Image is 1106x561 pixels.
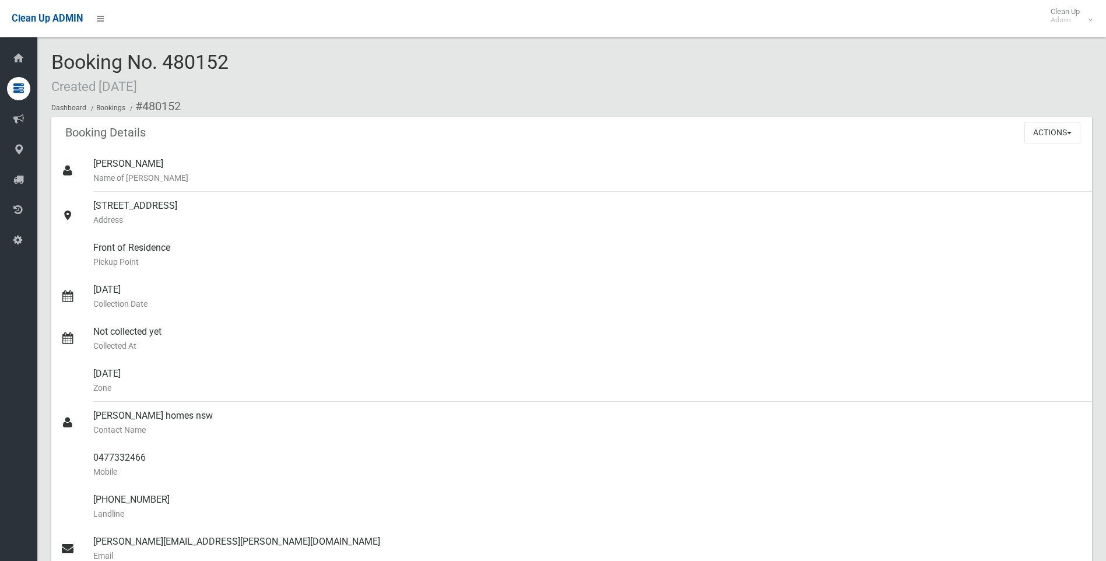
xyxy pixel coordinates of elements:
small: Pickup Point [93,255,1083,269]
div: [PERSON_NAME] homes nsw [93,402,1083,444]
small: Collected At [93,339,1083,353]
small: Name of [PERSON_NAME] [93,171,1083,185]
div: Front of Residence [93,234,1083,276]
small: Created [DATE] [51,79,137,94]
small: Mobile [93,465,1083,479]
span: Clean Up ADMIN [12,13,83,24]
small: Collection Date [93,297,1083,311]
small: Address [93,213,1083,227]
div: 0477332466 [93,444,1083,486]
span: Booking No. 480152 [51,50,229,96]
small: Zone [93,381,1083,395]
div: [DATE] [93,276,1083,318]
small: Landline [93,507,1083,521]
div: [DATE] [93,360,1083,402]
div: [PERSON_NAME] [93,150,1083,192]
div: Not collected yet [93,318,1083,360]
li: #480152 [127,96,181,117]
a: Dashboard [51,104,86,112]
div: [PHONE_NUMBER] [93,486,1083,528]
span: Clean Up [1045,7,1091,24]
a: Bookings [96,104,125,112]
header: Booking Details [51,121,160,144]
small: Admin [1051,16,1080,24]
div: [STREET_ADDRESS] [93,192,1083,234]
small: Contact Name [93,423,1083,437]
button: Actions [1024,122,1080,143]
